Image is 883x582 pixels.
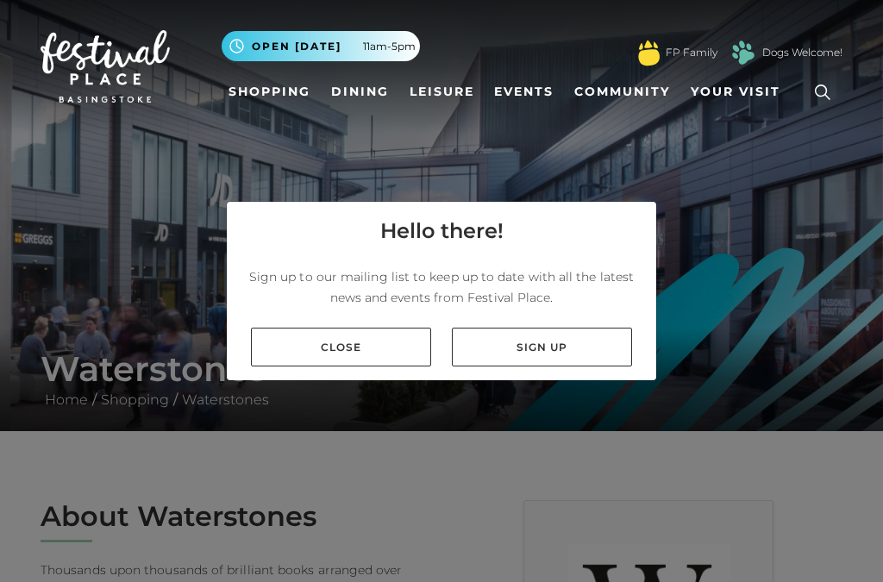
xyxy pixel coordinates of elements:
[691,83,780,101] span: Your Visit
[684,76,796,108] a: Your Visit
[41,30,170,103] img: Festival Place Logo
[324,76,396,108] a: Dining
[363,39,416,54] span: 11am-5pm
[251,328,431,366] a: Close
[567,76,677,108] a: Community
[666,45,717,60] a: FP Family
[403,76,481,108] a: Leisure
[241,266,642,308] p: Sign up to our mailing list to keep up to date with all the latest news and events from Festival ...
[452,328,632,366] a: Sign up
[380,216,504,247] h4: Hello there!
[252,39,341,54] span: Open [DATE]
[487,76,560,108] a: Events
[762,45,842,60] a: Dogs Welcome!
[222,31,420,61] button: Open [DATE] 11am-5pm
[222,76,317,108] a: Shopping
